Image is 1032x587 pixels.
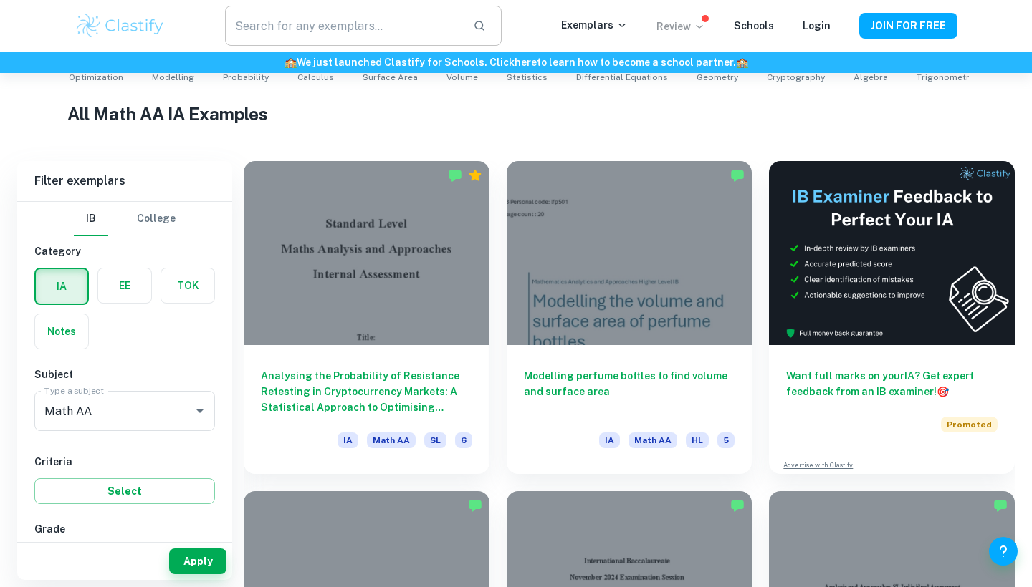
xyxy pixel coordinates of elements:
[69,71,123,84] span: Optimization
[338,432,358,448] span: IA
[367,432,416,448] span: Math AA
[783,460,853,470] a: Advertise with Clastify
[629,432,677,448] span: Math AA
[169,548,226,574] button: Apply
[225,6,462,46] input: Search for any exemplars...
[686,432,709,448] span: HL
[859,13,957,39] button: JOIN FOR FREE
[697,71,738,84] span: Geometry
[36,269,87,304] button: IA
[34,367,215,382] h6: Subject
[507,71,548,84] span: Statistics
[297,71,334,84] span: Calculus
[656,19,705,34] p: Review
[937,386,949,397] span: 🎯
[152,71,194,84] span: Modelling
[524,368,735,415] h6: Modelling perfume bottles to find volume and surface area
[424,432,446,448] span: SL
[507,161,752,474] a: Modelling perfume bottles to find volume and surface areaIAMath AAHL5
[717,432,735,448] span: 5
[261,368,472,415] h6: Analysing the Probability of Resistance Retesting in Cryptocurrency Markets: A Statistical Approa...
[989,537,1018,566] button: Help and Feedback
[803,20,831,31] a: Login
[854,71,888,84] span: Algebra
[98,268,151,303] button: EE
[941,417,998,432] span: Promoted
[468,168,482,183] div: Premium
[137,202,176,236] button: College
[3,54,1029,70] h6: We just launched Clastify for Schools. Click to learn how to become a school partner.
[767,71,825,84] span: Cryptography
[44,384,104,397] label: Type a subject
[285,57,297,68] span: 🏫
[161,268,214,303] button: TOK
[34,478,215,504] button: Select
[769,161,1015,474] a: Want full marks on yourIA? Get expert feedback from an IB examiner!PromotedAdvertise with Clastify
[734,20,774,31] a: Schools
[34,454,215,470] h6: Criteria
[730,498,745,513] img: Marked
[190,401,210,421] button: Open
[223,71,269,84] span: Probability
[576,71,668,84] span: Differential Equations
[455,432,472,448] span: 6
[599,432,620,448] span: IA
[917,71,974,84] span: Trigonometry
[244,161,489,474] a: Analysing the Probability of Resistance Retesting in Cryptocurrency Markets: A Statistical Approa...
[769,161,1015,345] img: Thumbnail
[515,57,537,68] a: here
[448,168,462,183] img: Marked
[786,368,998,399] h6: Want full marks on your IA ? Get expert feedback from an IB examiner!
[730,168,745,183] img: Marked
[34,243,215,259] h6: Category
[75,11,166,40] img: Clastify logo
[74,202,108,236] button: IB
[35,314,88,349] button: Notes
[736,57,748,68] span: 🏫
[74,202,176,236] div: Filter type choice
[34,521,215,537] h6: Grade
[993,498,1008,513] img: Marked
[561,17,628,33] p: Exemplars
[363,71,418,84] span: Surface Area
[17,161,232,201] h6: Filter exemplars
[468,498,482,513] img: Marked
[446,71,478,84] span: Volume
[67,101,965,127] h1: All Math AA IA Examples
